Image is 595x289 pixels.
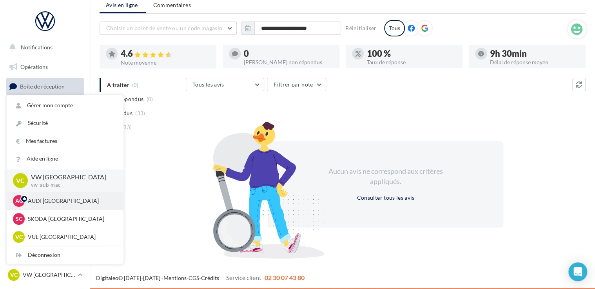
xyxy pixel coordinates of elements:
[267,78,326,91] button: Filtrer par note
[5,39,82,56] button: Notifications
[568,262,587,281] div: Open Intercom Messenger
[354,193,417,202] button: Consulter tous les avis
[5,137,85,154] a: Contacts
[490,49,579,58] div: 9h 30min
[189,275,199,281] a: CGS
[96,275,118,281] a: Digitaleo
[153,1,191,9] span: Commentaires
[5,157,85,173] a: Médiathèque
[318,166,453,186] div: Aucun avis ne correspond aux critères appliqués.
[163,275,187,281] a: Mentions
[16,215,22,223] span: SC
[342,23,380,33] button: Réinitialiser
[122,124,132,130] span: (33)
[5,176,85,193] a: Calendrier
[367,49,456,58] div: 100 %
[201,275,219,281] a: Crédits
[5,222,85,245] a: Campagnes DataOnDemand
[20,63,48,70] span: Opérations
[7,150,123,168] a: Aide en ligne
[147,96,153,102] span: (0)
[107,95,143,103] span: Non répondus
[121,49,210,58] div: 4.6
[226,274,261,281] span: Service client
[367,60,456,65] div: Taux de réponse
[16,176,25,185] span: VC
[5,98,85,115] a: Visibilité en ligne
[5,59,85,75] a: Opérations
[5,195,85,219] a: PLV et print personnalisable
[7,114,123,132] a: Sécurité
[5,78,85,95] a: Boîte de réception
[7,246,123,264] div: Déconnexion
[28,197,114,205] p: AUDI [GEOGRAPHIC_DATA]
[31,173,111,182] p: VW [GEOGRAPHIC_DATA]
[265,274,305,281] span: 02 30 07 43 80
[121,60,210,65] div: Note moyenne
[7,97,123,114] a: Gérer mon compte
[5,118,85,134] a: Campagnes
[15,197,23,205] span: AC
[490,60,579,65] div: Délai de réponse moyen
[21,44,53,51] span: Notifications
[15,233,23,241] span: VC
[28,233,114,241] p: VUL [GEOGRAPHIC_DATA]
[23,271,75,279] p: VW [GEOGRAPHIC_DATA]
[384,20,405,36] div: Tous
[186,78,264,91] button: Tous les avis
[10,271,18,279] span: VC
[7,132,123,150] a: Mes factures
[135,110,145,116] span: (33)
[96,275,305,281] span: © [DATE]-[DATE] - - -
[192,81,224,88] span: Tous les avis
[20,83,65,90] span: Boîte de réception
[28,215,114,223] p: SKODA [GEOGRAPHIC_DATA]
[100,22,237,35] button: Choisir un point de vente ou un code magasin
[244,49,333,58] div: 0
[106,25,222,31] span: Choisir un point de vente ou un code magasin
[244,60,333,65] div: [PERSON_NAME] non répondus
[31,182,111,189] p: vw-aub-mac
[6,267,84,282] a: VC VW [GEOGRAPHIC_DATA]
